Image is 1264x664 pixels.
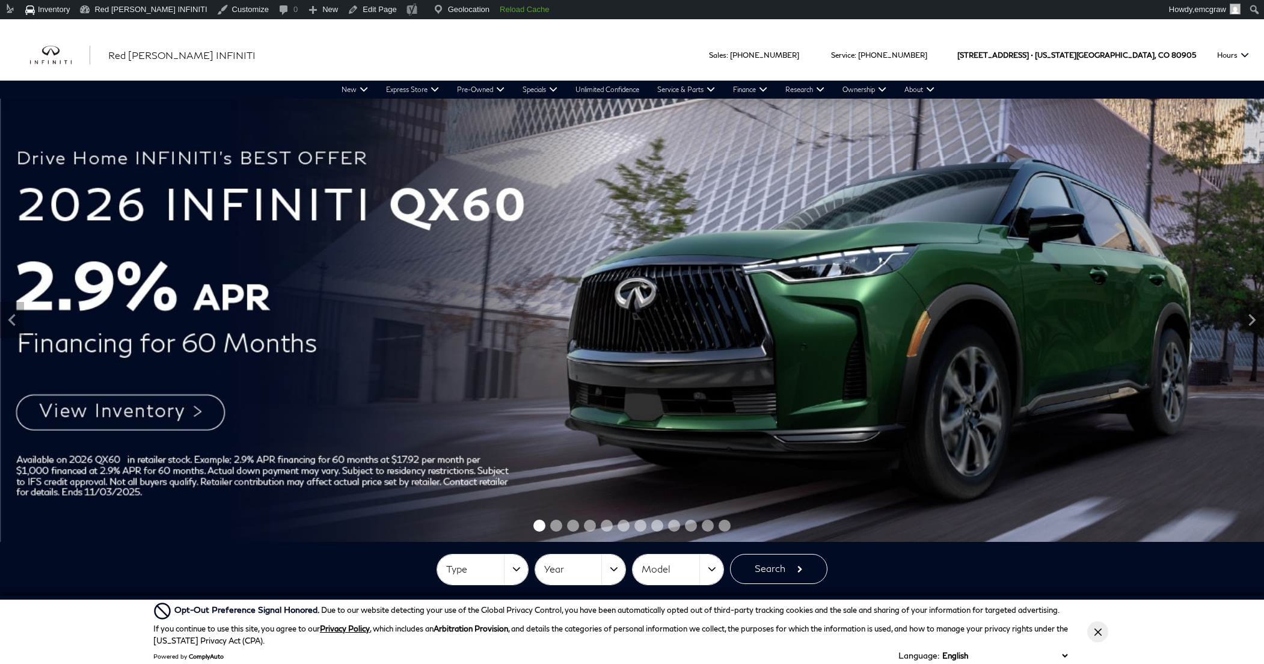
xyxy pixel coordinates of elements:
[446,559,504,579] span: Type
[895,81,943,99] a: About
[333,81,943,99] nav: Main Navigation
[437,555,528,585] button: Type
[651,520,663,532] span: Go to slide 8
[434,624,508,633] strong: Arbitration Provision
[108,49,256,61] span: Red [PERSON_NAME] INFINITI
[618,520,630,532] span: Go to slide 6
[584,520,596,532] span: Go to slide 4
[153,624,1068,645] p: If you continue to use this site, you agree to our , which includes an , and details the categori...
[448,81,514,99] a: Pre-Owned
[702,520,714,532] span: Go to slide 11
[30,46,90,65] img: INFINITI
[567,520,579,532] span: Go to slide 3
[535,555,626,585] button: Year
[1087,621,1108,642] button: Close Button
[544,559,602,579] span: Year
[726,51,728,60] span: :
[724,81,776,99] a: Finance
[776,81,833,99] a: Research
[939,650,1070,662] select: Language Select
[642,559,699,579] span: Model
[108,48,256,63] a: Red [PERSON_NAME] INFINITI
[730,51,799,60] a: [PHONE_NUMBER]
[601,520,613,532] span: Go to slide 5
[30,46,90,65] a: infiniti
[957,29,1033,81] span: [STREET_ADDRESS] •
[648,81,724,99] a: Service & Parts
[1171,29,1196,81] span: 80905
[1240,302,1264,338] div: Next
[858,51,927,60] a: [PHONE_NUMBER]
[174,603,1060,616] div: Due to our website detecting your use of the Global Privacy Control, you have been automatically ...
[633,555,723,585] button: Model
[174,604,321,615] span: Opt-Out Preference Signal Honored .
[189,653,224,660] a: ComplyAuto
[333,81,377,99] a: New
[1158,29,1170,81] span: CO
[833,81,895,99] a: Ownership
[533,520,545,532] span: Go to slide 1
[1211,29,1255,81] button: Open the hours dropdown
[854,51,856,60] span: :
[634,520,646,532] span: Go to slide 7
[566,81,648,99] a: Unlimited Confidence
[514,81,566,99] a: Specials
[668,520,680,532] span: Go to slide 9
[550,520,562,532] span: Go to slide 2
[730,554,827,584] button: Search
[831,51,854,60] span: Service
[957,51,1196,60] a: [STREET_ADDRESS] • [US_STATE][GEOGRAPHIC_DATA], CO 80905
[719,520,731,532] span: Go to slide 12
[898,651,939,660] div: Language:
[320,624,370,633] a: Privacy Policy
[377,81,448,99] a: Express Store
[153,653,224,660] div: Powered by
[1035,29,1156,81] span: [US_STATE][GEOGRAPHIC_DATA],
[709,51,726,60] span: Sales
[685,520,697,532] span: Go to slide 10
